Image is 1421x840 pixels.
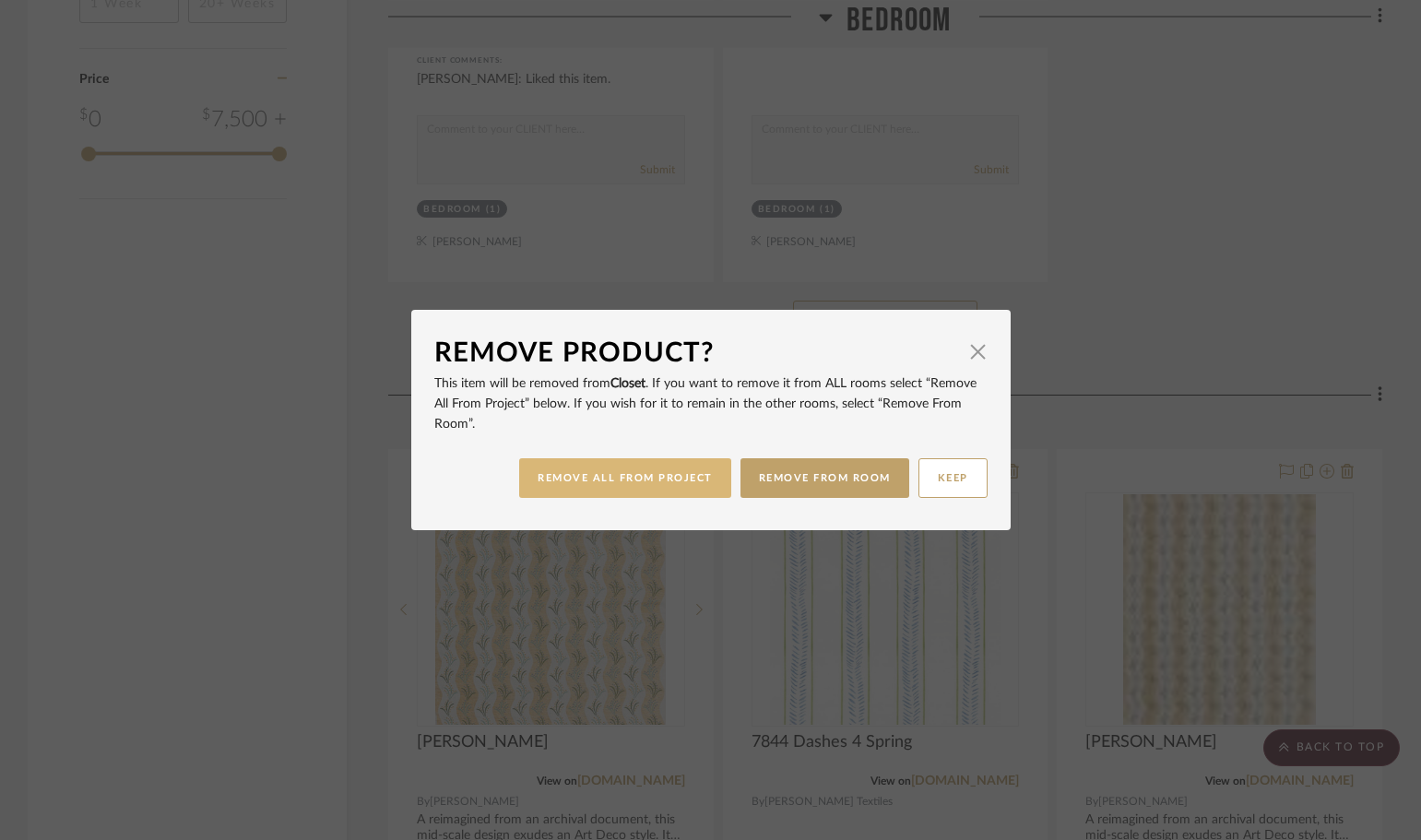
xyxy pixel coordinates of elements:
button: Close [960,333,997,370]
button: REMOVE FROM ROOM [740,458,909,498]
button: REMOVE ALL FROM PROJECT [519,458,731,498]
button: KEEP [918,458,988,498]
p: This item will be removed from . If you want to remove it from ALL rooms select “Remove All From ... [434,373,988,434]
dialog-header: Remove Product? [434,333,988,373]
div: Remove Product? [434,333,960,373]
span: Closet [610,377,645,390]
